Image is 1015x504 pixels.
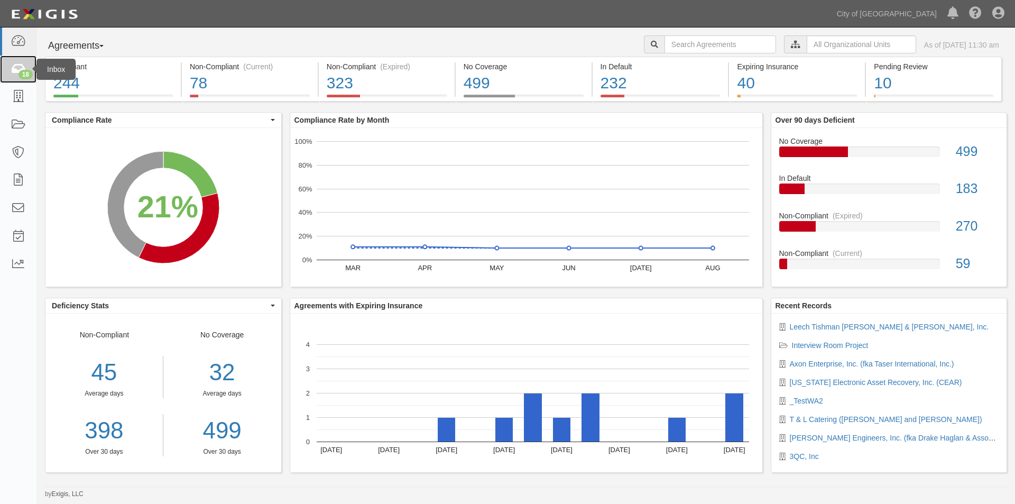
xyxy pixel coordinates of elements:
span: Compliance Rate [52,115,268,125]
i: Help Center - Complianz [969,7,982,20]
div: (Current) [243,61,273,72]
text: MAY [490,264,504,272]
a: T & L Catering ([PERSON_NAME] and [PERSON_NAME]) [790,415,982,424]
div: 59 [948,254,1007,273]
a: Pending Review10 [866,95,1002,103]
div: 183 [948,179,1007,198]
a: Leech Tishman [PERSON_NAME] & [PERSON_NAME], Inc. [790,323,989,331]
b: Agreements with Expiring Insurance [294,301,423,310]
a: In Default232 [593,95,728,103]
text: [DATE] [436,446,457,454]
text: 20% [298,232,312,240]
div: No Coverage [464,61,584,72]
text: 40% [298,208,312,216]
input: Search Agreements [665,35,776,53]
a: Non-Compliant(Current)78 [182,95,318,103]
a: No Coverage499 [456,95,592,103]
a: In Default183 [779,173,999,210]
text: [DATE] [320,446,342,454]
a: Non-Compliant(Expired)323 [319,95,455,103]
div: No Coverage [771,136,1007,146]
div: 18 [19,70,33,79]
text: MAR [345,264,361,272]
div: 10 [874,72,993,95]
a: _TestWA2 [790,397,823,405]
div: Over 30 days [45,447,163,456]
div: (Expired) [380,61,410,72]
text: [DATE] [666,446,687,454]
a: Expiring Insurance40 [729,95,865,103]
div: In Default [771,173,1007,184]
a: Interview Room Project [792,341,869,350]
div: Non-Compliant [771,248,1007,259]
text: 80% [298,161,312,169]
text: APR [418,264,432,272]
text: AUG [705,264,720,272]
div: 32 [171,356,273,389]
text: 0 [306,438,309,446]
a: City of [GEOGRAPHIC_DATA] [832,3,942,24]
div: 244 [53,72,173,95]
div: Average days [45,389,163,398]
text: 4 [306,341,309,349]
div: Inbox [36,59,76,80]
div: 232 [601,72,721,95]
svg: A chart. [45,128,281,287]
svg: A chart. [290,314,762,472]
text: [DATE] [608,446,630,454]
div: Expiring Insurance [737,61,857,72]
b: Compliance Rate by Month [294,116,390,124]
a: Non-Compliant(Current)59 [779,248,999,278]
div: Non-Compliant (Expired) [327,61,447,72]
a: [US_STATE] Electronic Asset Recovery, Inc. (CEAR) [790,378,962,387]
text: 2 [306,389,309,397]
div: (Current) [833,248,862,259]
text: 100% [294,138,312,145]
small: by [45,490,84,499]
b: Over 90 days Deficient [776,116,855,124]
svg: A chart. [290,128,762,287]
div: As of [DATE] 11:30 am [924,40,999,50]
a: Compliant244 [45,95,181,103]
a: No Coverage499 [779,136,999,173]
input: All Organizational Units [807,35,916,53]
a: 3QC, Inc [790,452,819,461]
div: No Coverage [163,329,281,456]
div: Non-Compliant [45,329,163,456]
div: 40 [737,72,857,95]
text: 1 [306,414,309,421]
span: Deficiency Stats [52,300,268,311]
a: Non-Compliant(Expired)270 [779,210,999,248]
div: 499 [464,72,584,95]
div: (Expired) [833,210,863,221]
div: 499 [948,142,1007,161]
div: 78 [190,72,310,95]
text: 60% [298,185,312,193]
div: 21% [137,185,198,228]
div: 45 [45,356,163,389]
text: JUN [562,264,575,272]
a: Axon Enterprise, Inc. (fka Taser International, Inc.) [790,360,954,368]
a: Exigis, LLC [52,490,84,498]
div: 323 [327,72,447,95]
div: Over 30 days [171,447,273,456]
text: 0% [302,256,312,264]
a: 499 [171,414,273,447]
div: Pending Review [874,61,993,72]
button: Deficiency Stats [45,298,281,313]
div: Average days [171,389,273,398]
text: 3 [306,365,309,373]
text: [DATE] [723,446,745,454]
text: [DATE] [378,446,400,454]
div: 270 [948,217,1007,236]
img: logo-5460c22ac91f19d4615b14bd174203de0afe785f0fc80cf4dbbc73dc1793850b.png [8,5,81,24]
div: Non-Compliant [771,210,1007,221]
a: 398 [45,414,163,447]
div: Compliant [53,61,173,72]
div: In Default [601,61,721,72]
